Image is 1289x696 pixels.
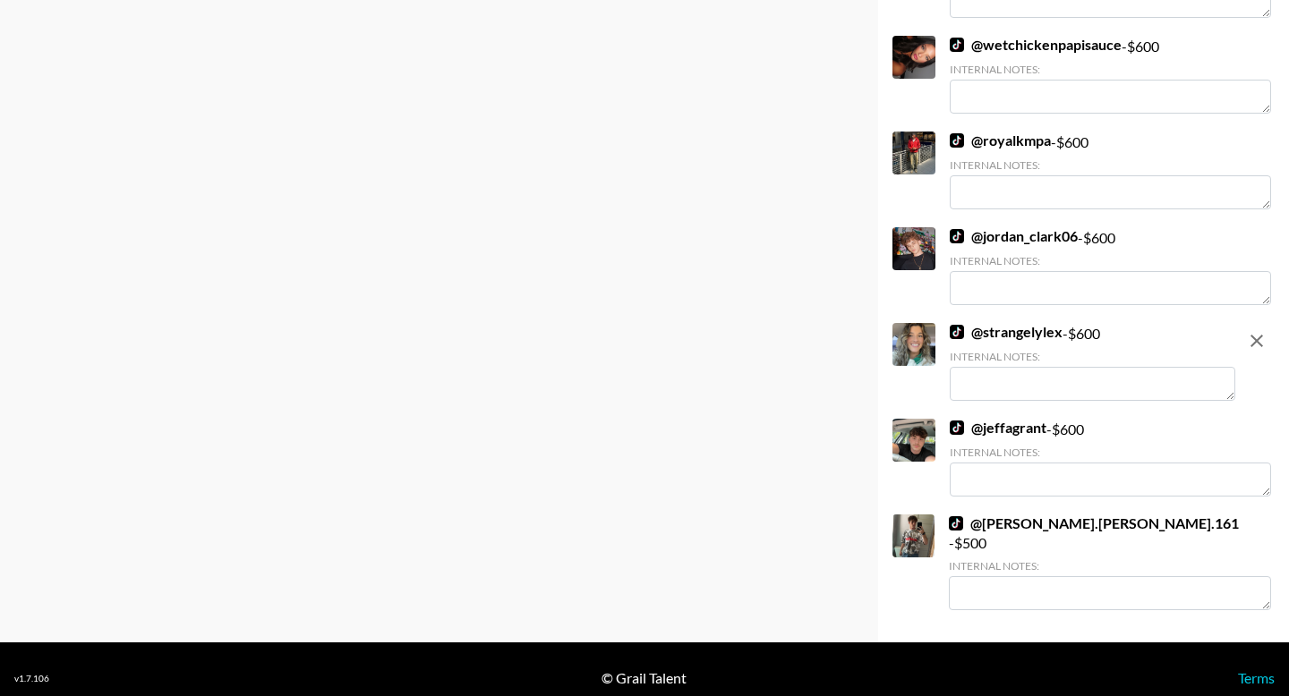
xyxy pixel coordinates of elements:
[1238,669,1275,686] a: Terms
[950,38,964,52] img: TikTok
[950,350,1235,363] div: Internal Notes:
[950,227,1078,245] a: @jordan_clark06
[1239,323,1275,359] button: remove
[950,420,964,435] img: TikTok
[950,36,1122,54] a: @wetchickenpapisauce
[950,446,1271,459] div: Internal Notes:
[949,559,1271,573] div: Internal Notes:
[950,254,1271,267] div: Internal Notes:
[950,132,1271,209] div: - $ 600
[950,36,1271,114] div: - $ 600
[950,133,964,148] img: TikTok
[950,229,964,243] img: TikTok
[949,514,1271,610] div: - $ 500
[950,419,1046,437] a: @jeffagrant
[950,227,1271,305] div: - $ 600
[950,325,964,339] img: TikTok
[950,323,1063,341] a: @strangelylex
[949,516,963,530] img: TikTok
[950,323,1235,401] div: - $ 600
[14,673,49,684] div: v 1.7.106
[950,419,1271,497] div: - $ 600
[950,158,1271,172] div: Internal Notes:
[949,514,1239,532] a: @[PERSON_NAME].[PERSON_NAME].161
[950,63,1271,76] div: Internal Notes:
[950,132,1051,149] a: @royalkmpa
[602,669,687,687] div: © Grail Talent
